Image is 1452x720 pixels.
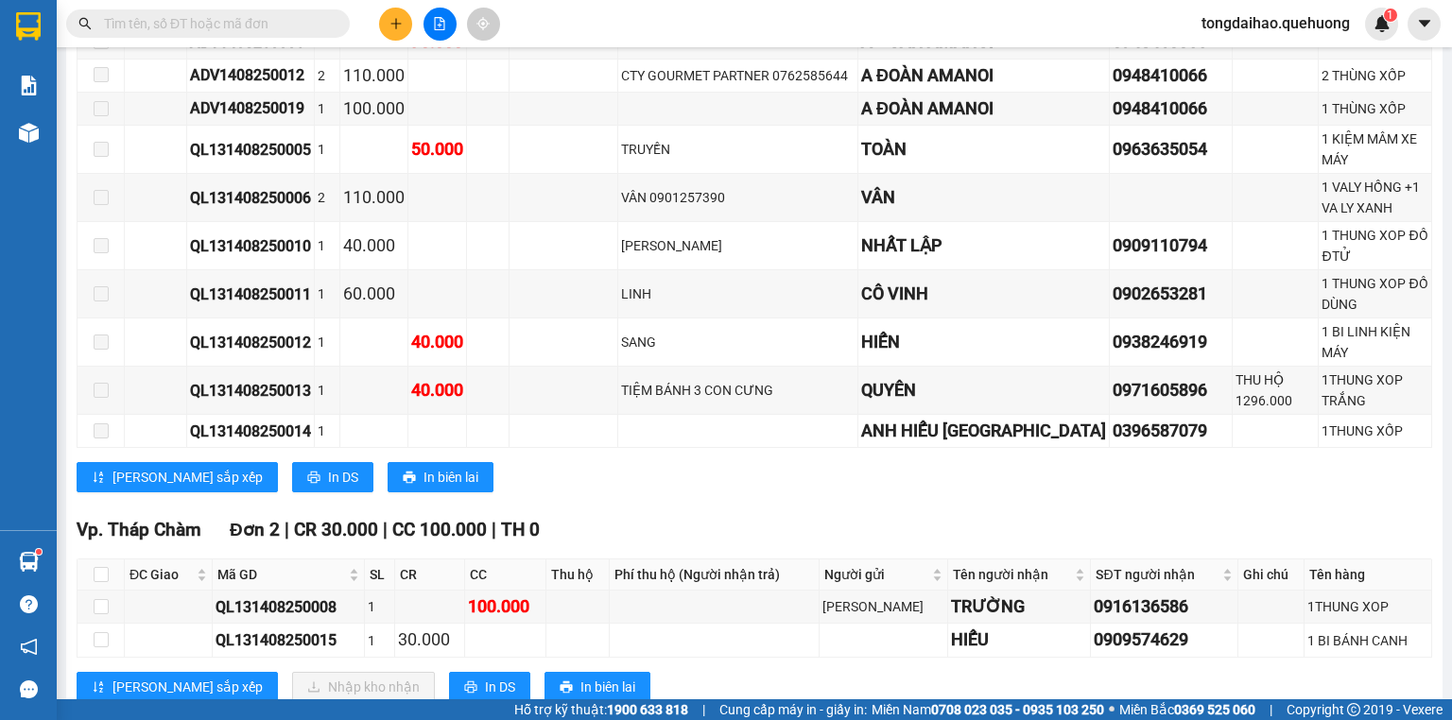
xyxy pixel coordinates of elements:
div: 1 THUNG XOP ĐỒ DÙNG [1322,273,1427,315]
div: HIẾU [951,626,1088,653]
div: HIẾN [861,329,1106,355]
td: A ĐOÀN AMANOI [858,60,1110,93]
div: QL131408250015 [216,628,361,652]
th: CC [465,559,546,591]
span: In DS [328,467,358,488]
span: In biên lai [580,677,635,697]
span: | [383,519,388,540]
span: CR 30.000 [294,519,378,540]
div: 2 [318,187,337,208]
th: Thu hộ [546,559,610,591]
div: 40.000 [411,377,463,403]
span: ĐC Giao [130,564,193,585]
td: QL131408250011 [187,270,315,318]
span: notification [20,638,38,656]
span: In biên lai [423,467,478,488]
div: LINH [621,283,855,304]
td: 0971605896 [1110,367,1233,415]
td: 0938246919 [1110,318,1233,367]
td: ANH HIẾU TX [858,415,1110,448]
span: [PERSON_NAME] sắp xếp [112,467,263,488]
td: QUYÊN [858,367,1110,415]
sup: 1 [1384,9,1397,22]
div: QL131408250008 [216,595,361,619]
div: 1 [318,332,337,352]
div: 110.000 [343,62,405,89]
div: 1 [318,98,337,119]
div: 0948410066 [1113,62,1229,89]
div: 110.000 [343,184,405,211]
div: 0909110794 [1113,232,1229,259]
div: ADV1408250019 [190,96,311,120]
span: Cung cấp máy in - giấy in: [719,699,867,720]
strong: 0369 525 060 [1174,702,1255,717]
button: sort-ascending[PERSON_NAME] sắp xếp [77,462,278,492]
img: warehouse-icon [19,123,39,143]
div: 100.000 [468,593,543,620]
span: | [492,519,496,540]
td: QL131408250005 [187,126,315,174]
td: QL131408250014 [187,415,315,448]
div: 0396587079 [1113,418,1229,444]
div: 0971605896 [1113,377,1229,403]
span: aim [476,17,490,30]
span: printer [560,680,573,695]
td: 0948410066 [1110,60,1233,93]
button: printerIn DS [449,672,530,702]
div: QUYÊN [861,377,1106,403]
div: A ĐOÀN AMANOI [861,95,1106,122]
div: 100.000 [343,95,405,122]
div: [PERSON_NAME] [621,235,855,256]
span: Miền Bắc [1119,699,1255,720]
strong: 0708 023 035 - 0935 103 250 [931,702,1104,717]
td: 0963635054 [1110,126,1233,174]
button: caret-down [1408,8,1441,41]
td: 0396587079 [1110,415,1233,448]
div: QL131408250010 [190,234,311,258]
span: printer [464,680,477,695]
div: ADV1408250012 [190,63,311,87]
button: file-add [423,8,457,41]
span: printer [307,471,320,486]
span: In DS [485,677,515,697]
div: 0938246919 [1113,329,1229,355]
span: sort-ascending [92,680,105,695]
button: printerIn biên lai [388,462,493,492]
div: NHẤT LẬP [861,232,1106,259]
span: 1 [1387,9,1393,22]
b: Biên nhận gởi hàng hóa [122,27,181,181]
span: Mã GD [217,564,345,585]
td: QL131408250013 [187,367,315,415]
div: 1 [318,420,337,441]
td: QL131408250006 [187,174,315,222]
span: Tên người nhận [953,564,1072,585]
div: 1THUNG XOP TRẮNG [1322,369,1427,411]
div: 1 KIỆM MÂM XE MÁY [1322,129,1427,170]
div: QL131408250005 [190,138,311,162]
span: message [20,680,38,698]
div: SANG [621,332,855,352]
div: 1THUNG XỐP [1322,420,1427,441]
td: TOÀN [858,126,1110,174]
button: printerIn DS [292,462,373,492]
img: warehouse-icon [19,552,39,572]
th: Ghi chú [1238,559,1305,591]
div: A ĐOÀN AMANOI [861,62,1106,89]
div: 0963635054 [1113,136,1229,163]
div: TRUYỀN [621,139,855,160]
span: Miền Nam [872,699,1104,720]
span: plus [389,17,403,30]
th: Tên hàng [1305,559,1432,591]
div: QL131408250014 [190,420,311,443]
div: TOÀN [861,136,1106,163]
div: 1 [368,596,391,617]
div: THU HỘ 1296.000 [1236,369,1315,411]
td: TRƯỜNG [948,591,1092,624]
div: VÂN [861,184,1106,211]
div: 1 [368,630,391,651]
img: icon-new-feature [1374,15,1391,32]
td: QL131408250012 [187,318,315,367]
div: 40.000 [411,329,463,355]
th: CR [395,559,465,591]
div: 0916136586 [1094,593,1234,620]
